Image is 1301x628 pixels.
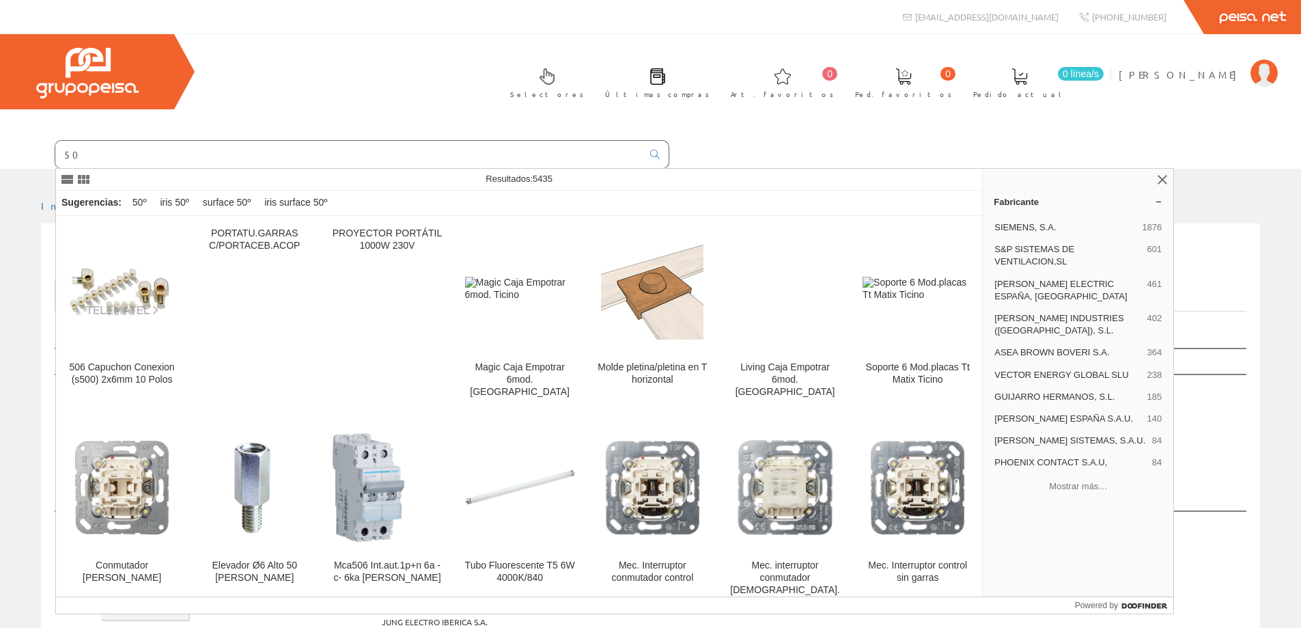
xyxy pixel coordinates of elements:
span: 402 [1147,312,1162,337]
span: [PERSON_NAME] [1119,68,1244,81]
span: GUIJARRO HERMANOS, S.L. [994,391,1141,403]
div: Elevador Ø6 Alto 50 [PERSON_NAME] [199,560,309,584]
a: Living Caja Empotrar 6mod. Ticino Living Caja Empotrar 6mod. [GEOGRAPHIC_DATA] [719,217,851,414]
div: Mec. Interruptor control sin garras [863,560,973,584]
a: Conmutador Jung Conmutador [PERSON_NAME] [56,415,188,612]
div: PORTATU.GARRAS C/PORTACEB.ACOP [199,228,309,252]
span: Últimas compras [605,87,710,101]
span: 364 [1147,346,1162,359]
img: Mec. Interruptor control sin garras [863,433,973,543]
span: 461 [1147,278,1162,303]
span: 5435 [533,174,552,184]
div: Magic Caja Empotrar 6mod. [GEOGRAPHIC_DATA] [465,361,575,398]
span: Art. favoritos [731,87,834,101]
span: [PERSON_NAME] INDUSTRIES ([GEOGRAPHIC_DATA]), S.L. [994,312,1141,337]
div: PROYECTOR PORTÁTIL 1000W 230V [332,228,442,252]
span: 238 [1147,369,1162,381]
span: 1876 [1142,221,1162,234]
a: Fabricante [983,191,1173,213]
div: Soporte 6 Mod.placas Tt Matix Ticino [863,361,973,386]
div: 50º [127,191,152,215]
span: Pedido actual [973,87,1066,101]
span: 0 [940,67,955,81]
div: Tubo Fluorescente T5 6W 4000K/840 [465,560,575,584]
span: 84 [1152,435,1162,447]
a: PORTATU.GARRAS C/PORTACEB.ACOP [188,217,320,414]
div: 506 Capuchon Conexion (s500) 2x6mm 10 Polos [67,361,177,386]
img: Magic Caja Empotrar 6mod. Ticino [465,277,575,301]
div: Mca506 Int.aut.1p+n 6a -c- 6ka [PERSON_NAME] [332,560,442,584]
span: 0 línea/s [1058,67,1104,81]
img: Tubo Fluorescente T5 6W 4000K/840 [465,470,575,504]
img: Soporte 6 Mod.placas Tt Matix Ticino [863,277,973,301]
div: Mec. Interruptor conmutador control [598,560,708,584]
div: Living Caja Empotrar 6mod. [GEOGRAPHIC_DATA] [730,361,840,398]
img: Molde pletina/pletina en T horizontal [601,238,703,340]
img: Mca506 Int.aut.1p+n 6a -c- 6ka Hager [332,433,442,543]
div: surface 50º [197,191,257,215]
button: Mostrar más… [988,475,1168,497]
a: Mec. Interruptor conmutador control Mec. Interruptor conmutador control [587,415,718,612]
span: 601 [1147,243,1162,268]
img: Conmutador Jung [67,433,177,543]
a: PROYECTOR PORTÁTIL 1000W 230V [321,217,453,414]
span: PHOENIX CONTACT S.A.U, [994,456,1147,469]
a: Tubo Fluorescente T5 6W 4000K/840 Tubo Fluorescente T5 6W 4000K/840 [454,415,586,612]
span: Resultados: [486,174,552,184]
div: Mec. interruptor conmutador [DEMOGRAPHIC_DATA]. [730,560,840,597]
a: Últimas compras [591,57,716,107]
a: Soporte 6 Mod.placas Tt Matix Ticino Soporte 6 Mod.placas Tt Matix Ticino [852,217,983,414]
a: 506 Capuchon Conexion (s500) 2x6mm 10 Polos 506 Capuchon Conexion (s500) 2x6mm 10 Polos [56,217,188,414]
a: Listado de artículos [55,279,263,312]
span: 0 [822,67,837,81]
a: Magic Caja Empotrar 6mod. Ticino Magic Caja Empotrar 6mod. [GEOGRAPHIC_DATA] [454,217,586,414]
a: Mec. interruptor conmutador bascul. Mec. interruptor conmutador [DEMOGRAPHIC_DATA]. [719,415,851,612]
a: Inicio [41,200,99,212]
span: SIEMENS, S.A. [994,221,1136,234]
div: Sugerencias: [56,193,124,213]
span: [PERSON_NAME] ELECTRIC ESPAÑA, [GEOGRAPHIC_DATA] [994,278,1141,303]
span: Powered by [1075,599,1118,612]
div: Conmutador [PERSON_NAME] [67,560,177,584]
div: Molde pletina/pletina en T horizontal [598,361,708,386]
img: Grupo Peisa [36,48,139,98]
span: 185 [1147,391,1162,403]
img: Elevador Ø6 Alto 50 Himel [199,433,309,543]
h1: ls994bww [55,245,1246,273]
a: Molde pletina/pletina en T horizontal Molde pletina/pletina en T horizontal [587,217,718,414]
span: [PERSON_NAME] SISTEMAS, S.A.U. [994,435,1147,447]
img: 506 Capuchon Conexion (s500) 2x6mm 10 Polos [67,262,177,316]
img: Mec. interruptor conmutador bascul. [730,433,840,543]
span: VECTOR ENERGY GLOBAL SLU [994,369,1141,381]
a: [PERSON_NAME] [1119,57,1278,70]
span: [EMAIL_ADDRESS][DOMAIN_NAME] [915,11,1059,23]
span: [PERSON_NAME] ESPAÑA S.A.U. [994,413,1141,425]
div: iris surface 50º [259,191,333,215]
span: Ped. favoritos [855,87,952,101]
span: [PHONE_NUMBER] [1092,11,1166,23]
img: Living Caja Empotrar 6mod. Ticino [730,277,840,301]
input: Buscar ... [55,141,642,168]
span: 140 [1147,413,1162,425]
span: S&P SISTEMAS DE VENTILACION,SL [994,243,1141,268]
img: Mec. Interruptor conmutador control [598,433,708,543]
span: 84 [1152,456,1162,469]
div: iris 50º [154,191,194,215]
a: Selectores [496,57,591,107]
a: Mec. Interruptor control sin garras Mec. Interruptor control sin garras [852,415,983,612]
a: Mca506 Int.aut.1p+n 6a -c- 6ka Hager Mca506 Int.aut.1p+n 6a -c- 6ka [PERSON_NAME] [321,415,453,612]
a: Elevador Ø6 Alto 50 Himel Elevador Ø6 Alto 50 [PERSON_NAME] [188,415,320,612]
a: Powered by [1075,597,1174,614]
label: Mostrar [55,324,174,344]
span: Selectores [510,87,584,101]
span: ASEA BROWN BOVERI S.A. [994,346,1141,359]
